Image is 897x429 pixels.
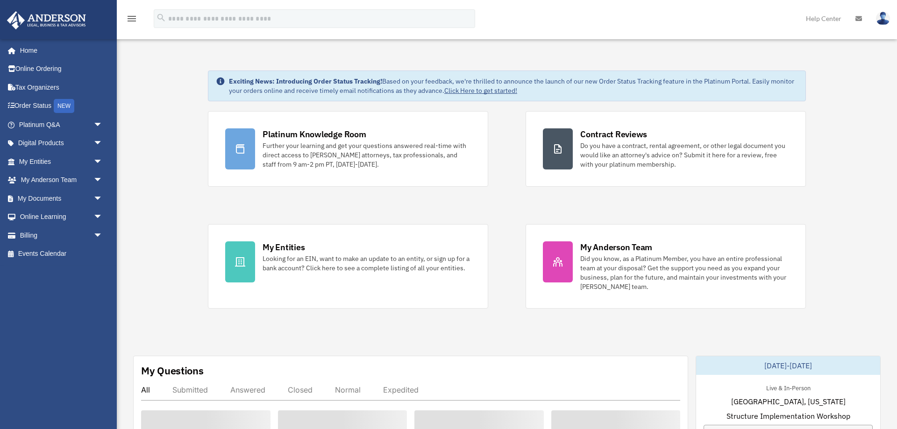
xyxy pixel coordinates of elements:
a: Online Ordering [7,60,117,78]
a: Order StatusNEW [7,97,117,116]
a: Events Calendar [7,245,117,263]
a: My Anderson Teamarrow_drop_down [7,171,117,190]
span: arrow_drop_down [93,134,112,153]
span: arrow_drop_down [93,171,112,190]
div: Submitted [172,385,208,394]
span: arrow_drop_down [93,152,112,171]
a: Platinum Knowledge Room Further your learning and get your questions answered real-time with dire... [208,111,488,187]
span: arrow_drop_down [93,226,112,245]
div: [DATE]-[DATE] [696,356,880,375]
a: Click Here to get started! [444,86,517,95]
i: search [156,13,166,23]
a: menu [126,16,137,24]
a: Billingarrow_drop_down [7,226,117,245]
span: arrow_drop_down [93,115,112,134]
a: My Anderson Team Did you know, as a Platinum Member, you have an entire professional team at your... [526,224,806,309]
div: NEW [54,99,74,113]
a: Platinum Q&Aarrow_drop_down [7,115,117,134]
a: Online Learningarrow_drop_down [7,208,117,226]
a: Tax Organizers [7,78,117,97]
div: All [141,385,150,394]
a: Contract Reviews Do you have a contract, rental agreement, or other legal document you would like... [526,111,806,187]
div: Further your learning and get your questions answered real-time with direct access to [PERSON_NAM... [263,141,471,169]
div: My Entities [263,241,305,253]
div: Based on your feedback, we're thrilled to announce the launch of our new Order Status Tracking fe... [229,77,798,95]
div: Looking for an EIN, want to make an update to an entity, or sign up for a bank account? Click her... [263,254,471,273]
div: Normal [335,385,361,394]
a: Digital Productsarrow_drop_down [7,134,117,153]
a: My Documentsarrow_drop_down [7,189,117,208]
span: arrow_drop_down [93,189,112,208]
div: Contract Reviews [580,128,647,140]
span: [GEOGRAPHIC_DATA], [US_STATE] [731,396,846,407]
a: My Entities Looking for an EIN, want to make an update to an entity, or sign up for a bank accoun... [208,224,488,309]
div: Closed [288,385,313,394]
div: Platinum Knowledge Room [263,128,366,140]
span: Structure Implementation Workshop [726,410,850,422]
div: My Anderson Team [580,241,652,253]
i: menu [126,13,137,24]
div: Expedited [383,385,419,394]
a: My Entitiesarrow_drop_down [7,152,117,171]
div: Answered [230,385,265,394]
strong: Exciting News: Introducing Order Status Tracking! [229,77,382,85]
div: Do you have a contract, rental agreement, or other legal document you would like an attorney's ad... [580,141,789,169]
img: Anderson Advisors Platinum Portal [4,11,89,29]
div: Live & In-Person [759,382,818,392]
a: Home [7,41,112,60]
span: arrow_drop_down [93,208,112,227]
div: Did you know, as a Platinum Member, you have an entire professional team at your disposal? Get th... [580,254,789,291]
div: My Questions [141,364,204,378]
img: User Pic [876,12,890,25]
